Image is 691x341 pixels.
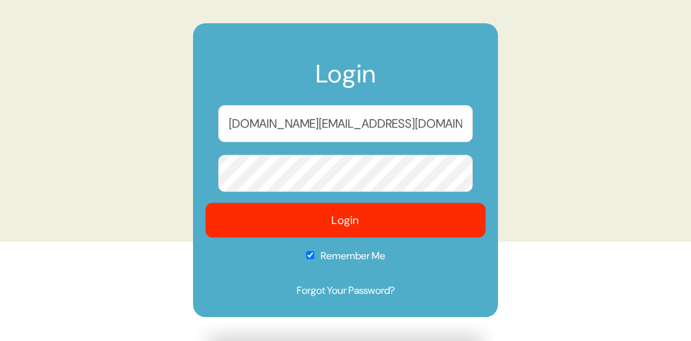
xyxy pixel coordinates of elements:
[306,251,314,259] input: Remember Me
[218,283,473,298] a: Forgot Your Password?
[206,203,486,238] button: Login
[218,61,473,99] h1: Login
[218,105,473,142] input: Email
[218,249,473,272] label: Remember Me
